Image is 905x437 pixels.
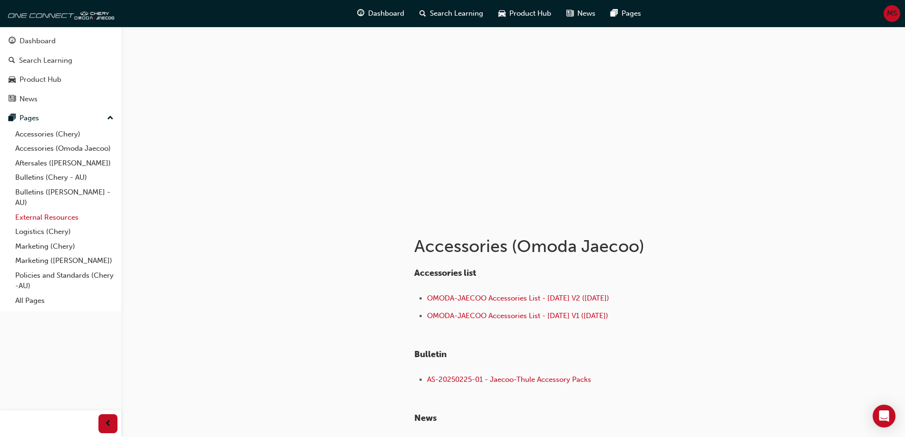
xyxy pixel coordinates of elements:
button: DashboardSearch LearningProduct HubNews [4,30,117,109]
a: Aftersales ([PERSON_NAME]) [11,156,117,171]
a: OMODA-JAECOO Accessories List - [DATE] V2 ([DATE]) [427,294,609,302]
a: guage-iconDashboard [350,4,412,23]
a: search-iconSearch Learning [412,4,491,23]
a: Bulletins ([PERSON_NAME] - AU) [11,185,117,210]
span: News [577,8,595,19]
a: Policies and Standards (Chery -AU) [11,268,117,293]
span: car-icon [498,8,506,19]
a: External Resources [11,210,117,225]
a: Marketing ([PERSON_NAME]) [11,253,117,268]
a: Search Learning [4,52,117,69]
div: Product Hub [19,74,61,85]
span: guage-icon [357,8,364,19]
span: prev-icon [105,418,112,430]
span: pages-icon [9,114,16,123]
img: oneconnect [5,4,114,23]
span: up-icon [107,112,114,125]
a: Bulletins (Chery - AU) [11,170,117,185]
a: Logistics (Chery) [11,224,117,239]
span: search-icon [9,57,15,65]
span: news-icon [566,8,574,19]
div: Dashboard [19,36,56,47]
span: Product Hub [509,8,551,19]
a: Accessories (Omoda Jaecoo) [11,141,117,156]
span: Pages [622,8,641,19]
span: Accessories list [414,268,476,278]
span: Bulletin [414,349,447,359]
button: Pages [4,109,117,127]
a: AS-20250225-01 - Jaecoo-Thule Accessory Packs [427,375,591,384]
a: OMODA-JAECOO Accessories List - [DATE] V1 ([DATE]) [427,311,608,320]
span: Search Learning [430,8,483,19]
div: Pages [19,113,39,124]
div: News [19,94,38,105]
span: car-icon [9,76,16,84]
a: Marketing (Chery) [11,239,117,254]
a: All Pages [11,293,117,308]
span: MS [887,8,897,19]
span: Dashboard [368,8,404,19]
a: Dashboard [4,32,117,50]
a: pages-iconPages [603,4,649,23]
span: news-icon [9,95,16,104]
a: Product Hub [4,71,117,88]
button: MS [884,5,900,22]
span: ​News [414,413,437,423]
div: Open Intercom Messenger [873,405,895,427]
a: Accessories (Chery) [11,127,117,142]
div: Search Learning [19,55,72,66]
span: pages-icon [611,8,618,19]
a: car-iconProduct Hub [491,4,559,23]
a: News [4,90,117,108]
h1: Accessories (Omoda Jaecoo) [414,236,726,257]
span: guage-icon [9,37,16,46]
span: search-icon [419,8,426,19]
a: news-iconNews [559,4,603,23]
